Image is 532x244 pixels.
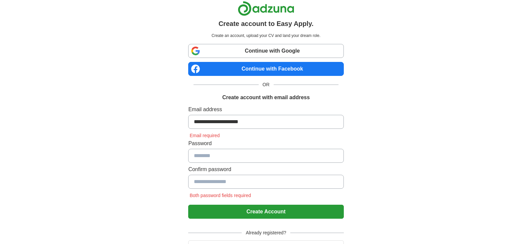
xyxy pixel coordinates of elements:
h1: Create account to Easy Apply. [218,19,314,29]
img: Adzuna logo [238,1,294,16]
label: Confirm password [188,165,343,173]
span: Already registered? [242,229,290,236]
button: Create Account [188,205,343,219]
span: Email required [188,133,221,138]
span: Both password fields required [188,193,252,198]
p: Create an account, upload your CV and land your dream role. [190,33,342,39]
label: Email address [188,106,343,114]
a: Continue with Google [188,44,343,58]
label: Password [188,139,343,147]
span: OR [259,81,274,88]
a: Continue with Facebook [188,62,343,76]
h1: Create account with email address [222,94,310,102]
